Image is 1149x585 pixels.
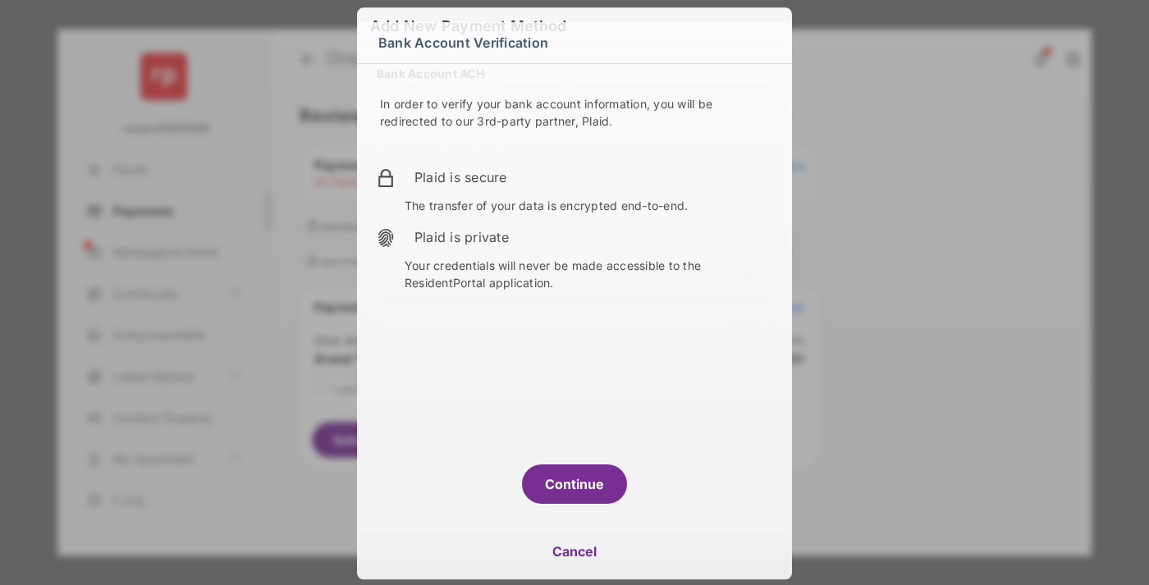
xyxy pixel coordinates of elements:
button: Continue [522,464,627,504]
h2: Plaid is private [414,227,772,247]
p: Your credentials will never be made accessible to the ResidentPortal application. [405,257,772,291]
p: In order to verify your bank account information, you will be redirected to our 3rd-party partner... [380,95,769,130]
button: Cancel [357,532,792,571]
h2: Plaid is secure [414,167,772,187]
p: The transfer of your data is encrypted end-to-end. [405,197,772,214]
span: Bank Account Verification [378,30,548,56]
